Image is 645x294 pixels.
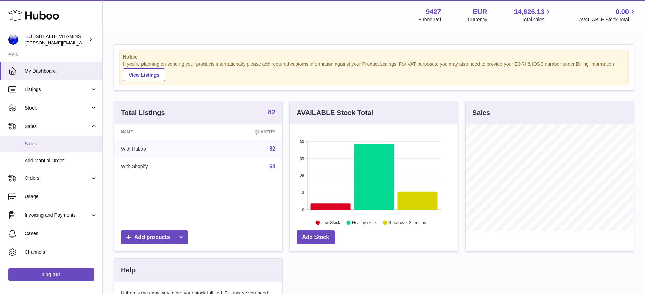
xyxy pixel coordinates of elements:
span: Cases [25,230,97,237]
text: Low Stock [321,220,340,225]
h3: Sales [472,108,490,117]
a: Add products [121,230,188,244]
a: 82 [268,108,275,117]
strong: 9427 [426,7,441,16]
span: 14,826.13 [514,7,544,16]
strong: 82 [268,108,275,115]
div: EU JSHEALTH VITAMINS [25,33,87,46]
text: 13 [300,191,304,195]
span: 0.00 [616,7,629,16]
strong: Notice [123,54,625,60]
a: 0.00 AVAILABLE Stock Total [579,7,637,23]
span: Stock [25,105,90,111]
h3: Total Listings [121,108,165,117]
a: 63 [269,164,275,169]
a: 14,826.13 Total sales [514,7,552,23]
span: Total sales [522,16,552,23]
h3: Help [121,266,136,275]
a: Add Stock [297,230,335,244]
span: Usage [25,193,97,200]
h3: AVAILABLE Stock Total [297,108,373,117]
strong: EUR [473,7,487,16]
text: Healthy stock [352,220,377,225]
span: Add Manual Order [25,157,97,164]
span: Sales [25,123,90,130]
a: 82 [269,146,275,152]
span: Invoicing and Payments [25,212,90,218]
th: Quantity [205,124,282,140]
text: 52 [300,139,304,143]
td: With Huboo [114,140,205,158]
span: [PERSON_NAME][EMAIL_ADDRESS][DOMAIN_NAME] [25,40,137,46]
text: 39 [300,156,304,161]
text: 26 [300,174,304,178]
div: Huboo Ref [418,16,441,23]
span: My Dashboard [25,68,97,74]
span: Sales [25,141,97,147]
span: Orders [25,175,90,181]
span: Listings [25,86,90,93]
text: 0 [302,208,304,212]
text: Stock over 2 months [388,220,426,225]
div: Currency [468,16,487,23]
th: Name [114,124,205,140]
a: View Listings [123,68,165,81]
td: With Shopify [114,158,205,176]
a: Log out [8,268,94,281]
span: Channels [25,249,97,255]
div: If you're planning on sending your products internationally please add required customs informati... [123,61,625,81]
img: laura@jessicasepel.com [8,35,18,45]
span: AVAILABLE Stock Total [579,16,637,23]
